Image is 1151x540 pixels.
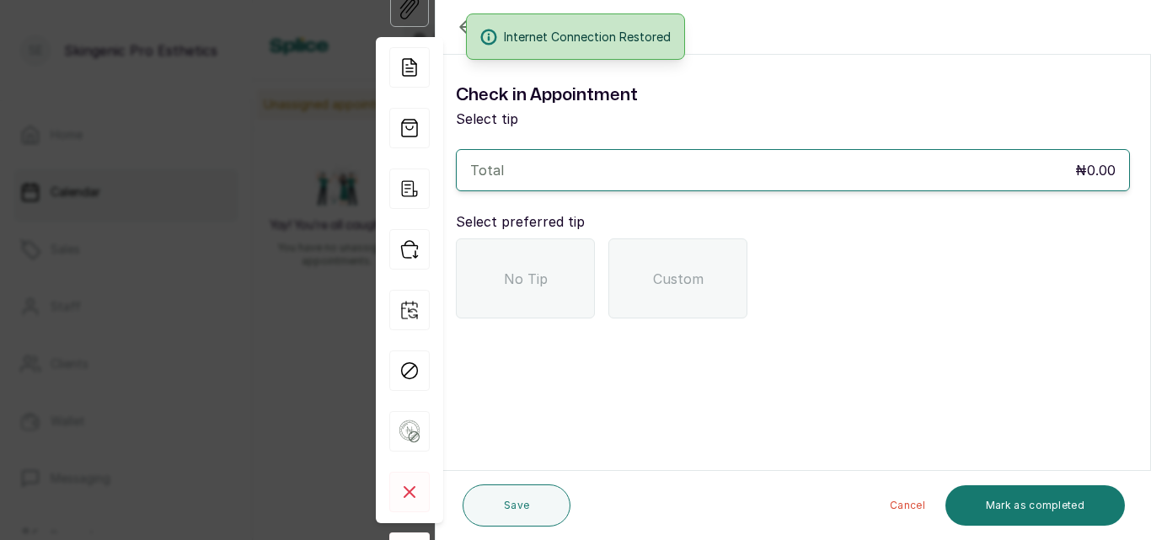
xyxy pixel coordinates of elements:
button: Cancel [876,485,939,526]
p: Total [470,160,504,180]
p: Select tip [456,109,793,129]
p: ₦0.00 [1075,160,1116,180]
span: Internet Connection Restored [504,28,671,45]
button: Save [463,484,570,527]
span: Custom [653,269,704,289]
p: Select preferred tip [456,211,1130,232]
button: Mark as completed [945,485,1125,526]
span: No Tip [504,269,548,289]
h1: Check in Appointment [456,82,793,109]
